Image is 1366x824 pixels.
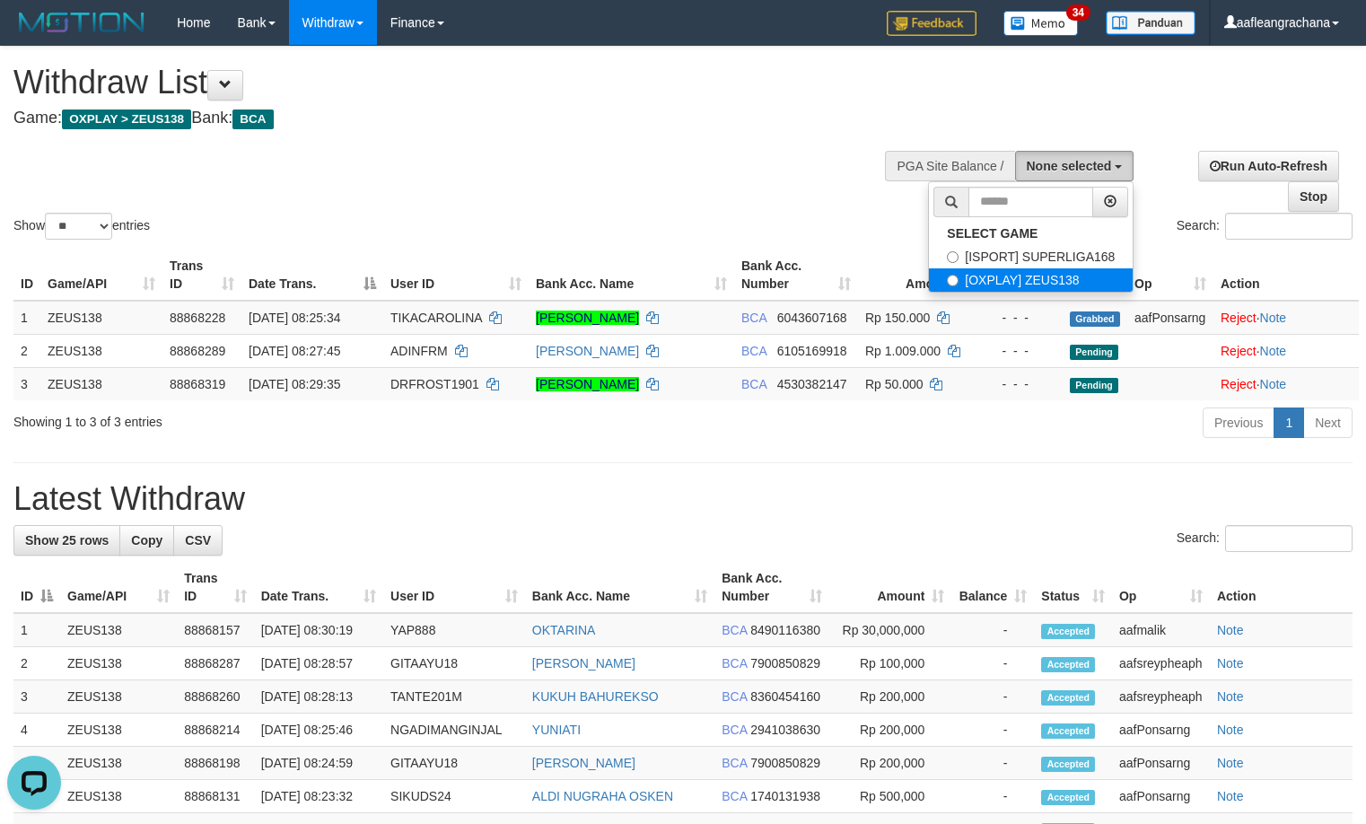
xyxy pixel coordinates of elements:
a: ALDI NUGRAHA OSKEN [532,789,673,803]
td: 88868260 [177,680,253,714]
td: · [1213,334,1359,367]
th: User ID: activate to sort column ascending [383,562,525,613]
span: 34 [1066,4,1090,21]
th: Op: activate to sort column ascending [1112,562,1210,613]
a: CSV [173,525,223,556]
th: ID [13,250,40,301]
td: · [1213,367,1359,400]
td: TANTE201M [383,680,525,714]
h1: Withdraw List [13,65,893,101]
div: Showing 1 to 3 of 3 entries [13,406,556,431]
span: BCA [722,723,747,737]
div: - - - [987,375,1055,393]
span: [DATE] 08:29:35 [249,377,340,391]
td: [DATE] 08:24:59 [254,747,383,780]
input: [OXPLAY] ZEUS138 [947,275,959,286]
td: SIKUDS24 [383,780,525,813]
td: - [951,747,1034,780]
span: 88868289 [170,344,225,358]
th: Op: activate to sort column ascending [1127,250,1213,301]
td: 88868287 [177,647,253,680]
a: SELECT GAME [929,222,1133,245]
span: Accepted [1041,723,1095,739]
td: aafmalik [1112,613,1210,647]
span: Copy [131,533,162,548]
h4: Game: Bank: [13,110,893,127]
a: Note [1217,723,1244,737]
td: [DATE] 08:28:13 [254,680,383,714]
a: KUKUH BAHUREKSO [532,689,659,704]
td: Rp 500,000 [829,780,952,813]
span: Accepted [1041,624,1095,639]
div: - - - [987,342,1055,360]
span: BCA [741,344,766,358]
a: [PERSON_NAME] [536,344,639,358]
td: Rp 200,000 [829,714,952,747]
a: Reject [1221,311,1257,325]
td: ZEUS138 [60,647,177,680]
td: 2 [13,334,40,367]
td: 88868214 [177,714,253,747]
th: Bank Acc. Name: activate to sort column ascending [525,562,714,613]
th: Trans ID: activate to sort column ascending [162,250,241,301]
td: 3 [13,367,40,400]
td: [DATE] 08:23:32 [254,780,383,813]
a: [PERSON_NAME] [532,656,635,671]
td: 2 [13,647,60,680]
td: - [951,613,1034,647]
th: Balance: activate to sort column ascending [951,562,1034,613]
td: 3 [13,680,60,714]
span: BCA [722,623,747,637]
span: Pending [1070,345,1118,360]
span: [DATE] 08:25:34 [249,311,340,325]
th: Amount: activate to sort column ascending [829,562,952,613]
td: Rp 200,000 [829,680,952,714]
td: 1 [13,301,40,335]
th: Status: activate to sort column ascending [1034,562,1112,613]
span: OXPLAY > ZEUS138 [62,110,191,129]
label: [OXPLAY] ZEUS138 [929,268,1133,292]
span: BCA [722,656,747,671]
td: [DATE] 08:28:57 [254,647,383,680]
th: Date Trans.: activate to sort column descending [241,250,383,301]
td: - [951,647,1034,680]
button: None selected [1015,151,1134,181]
a: Note [1217,689,1244,704]
td: ZEUS138 [60,714,177,747]
a: OKTARINA [532,623,596,637]
span: Accepted [1041,690,1095,706]
a: Note [1260,311,1287,325]
span: Copy 6043607168 to clipboard [777,311,847,325]
th: Game/API: activate to sort column ascending [40,250,162,301]
span: [DATE] 08:27:45 [249,344,340,358]
a: Show 25 rows [13,525,120,556]
img: Feedback.jpg [887,11,976,36]
td: aafPonsarng [1112,747,1210,780]
span: BCA [722,756,747,770]
span: Accepted [1041,790,1095,805]
td: Rp 100,000 [829,647,952,680]
a: Run Auto-Refresh [1198,151,1339,181]
td: NGADIMANGINJAL [383,714,525,747]
a: Note [1217,656,1244,671]
td: 4 [13,714,60,747]
span: Copy 6105169918 to clipboard [777,344,847,358]
span: BCA [232,110,273,129]
td: - [951,680,1034,714]
td: ZEUS138 [60,780,177,813]
a: Stop [1288,181,1339,212]
td: GITAAYU18 [383,647,525,680]
td: [DATE] 08:25:46 [254,714,383,747]
td: ZEUS138 [40,334,162,367]
span: ADINFRM [390,344,448,358]
span: Copy 4530382147 to clipboard [777,377,847,391]
td: aafsreypheaph [1112,680,1210,714]
th: Bank Acc. Number: activate to sort column ascending [734,250,858,301]
td: [DATE] 08:30:19 [254,613,383,647]
label: Search: [1177,525,1353,552]
span: BCA [722,689,747,704]
span: CSV [185,533,211,548]
span: Show 25 rows [25,533,109,548]
span: DRFROST1901 [390,377,479,391]
td: ZEUS138 [40,367,162,400]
